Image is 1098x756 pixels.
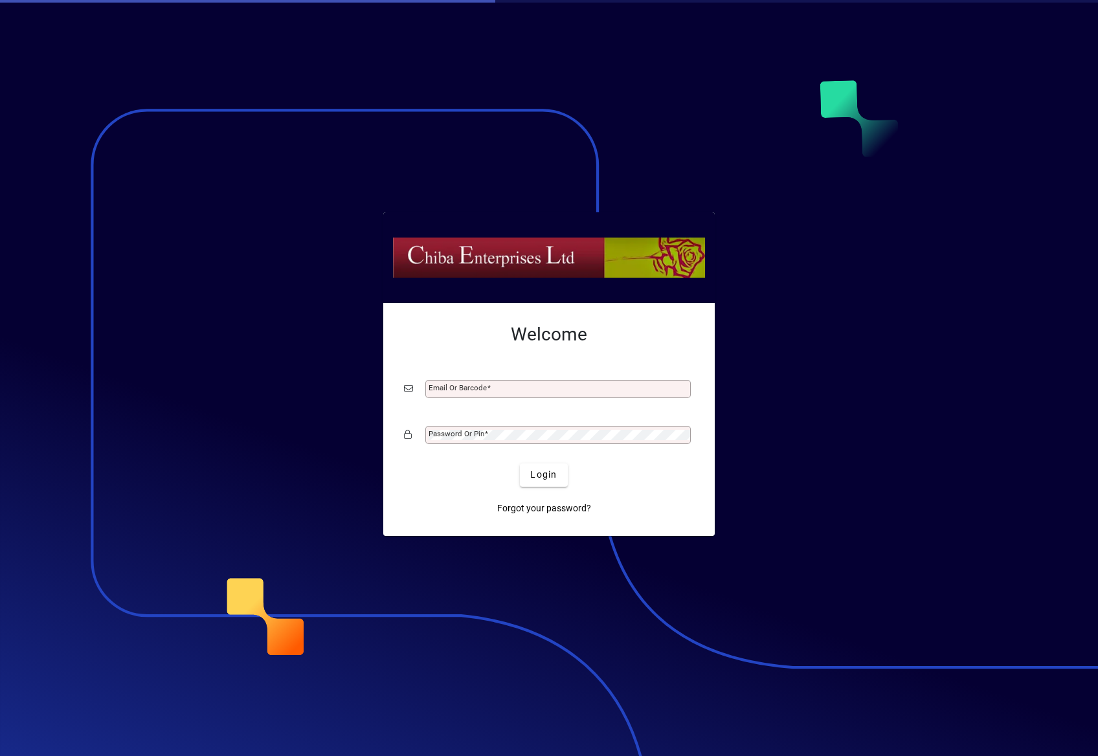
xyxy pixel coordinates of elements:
mat-label: Email or Barcode [429,383,487,392]
button: Login [520,463,567,487]
span: Forgot your password? [497,502,591,515]
a: Forgot your password? [492,497,596,520]
mat-label: Password or Pin [429,429,484,438]
h2: Welcome [404,324,694,346]
span: Login [530,468,557,482]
